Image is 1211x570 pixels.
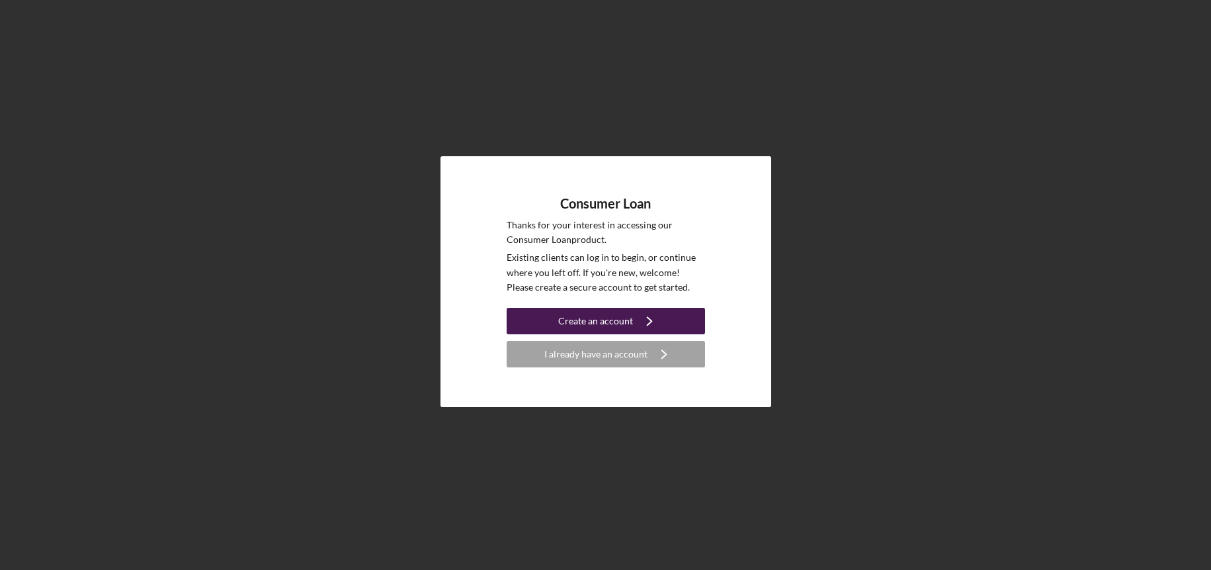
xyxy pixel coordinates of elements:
p: Existing clients can log in to begin, or continue where you left off. If you're new, welcome! Ple... [507,250,705,295]
p: Thanks for your interest in accessing our Consumer Loan product. [507,218,705,248]
div: Create an account [558,308,633,334]
h4: Consumer Loan [560,196,651,211]
a: Create an account [507,308,705,338]
button: I already have an account [507,341,705,367]
button: Create an account [507,308,705,334]
div: I already have an account [544,341,647,367]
